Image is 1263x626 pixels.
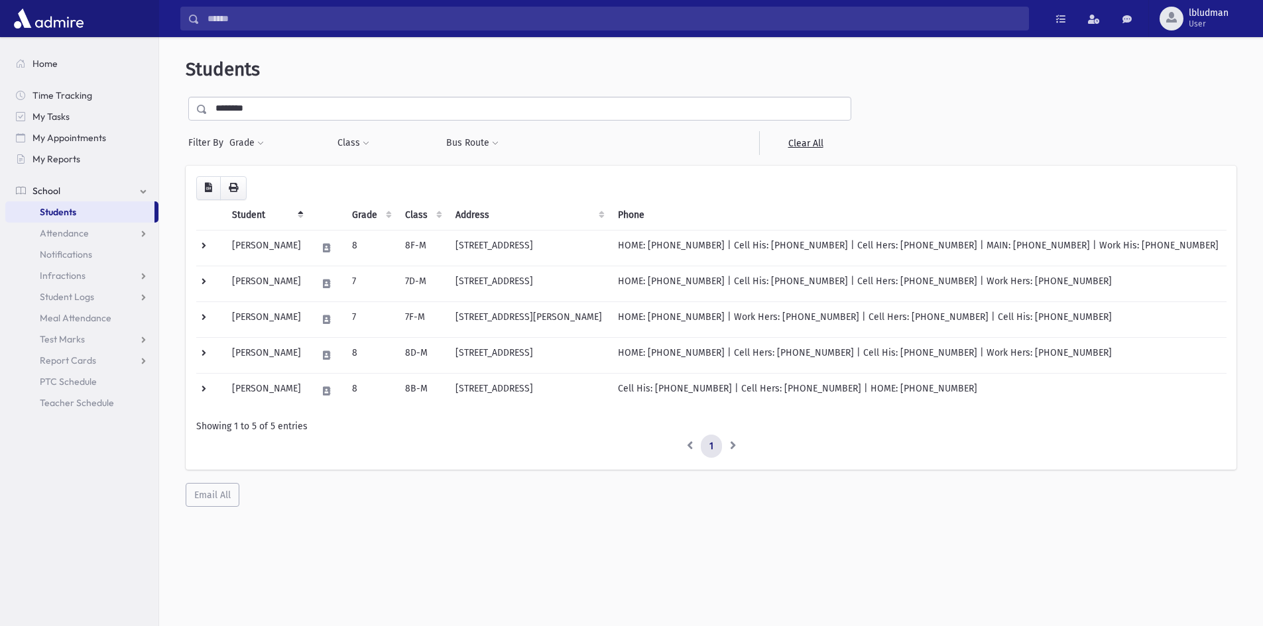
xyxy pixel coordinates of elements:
[40,397,114,409] span: Teacher Schedule
[397,230,448,266] td: 8F-M
[224,301,309,337] td: [PERSON_NAME]
[5,244,158,265] a: Notifications
[1189,8,1229,19] span: lbludman
[186,58,260,80] span: Students
[344,337,397,373] td: 8
[759,131,851,155] a: Clear All
[5,106,158,127] a: My Tasks
[196,176,221,200] button: CSV
[5,329,158,350] a: Test Marks
[224,337,309,373] td: [PERSON_NAME]
[701,435,722,458] a: 1
[5,53,158,74] a: Home
[40,206,76,218] span: Students
[5,307,158,329] a: Meal Attendance
[610,230,1227,266] td: HOME: [PHONE_NUMBER] | Cell His: [PHONE_NUMBER] | Cell Hers: [PHONE_NUMBER] | MAIN: [PHONE_NUMBER...
[5,265,158,286] a: Infractions
[446,131,499,155] button: Bus Route
[32,132,106,144] span: My Appointments
[40,227,89,239] span: Attendance
[5,223,158,244] a: Attendance
[5,85,158,106] a: Time Tracking
[5,127,158,148] a: My Appointments
[32,111,70,123] span: My Tasks
[224,266,309,301] td: [PERSON_NAME]
[5,286,158,307] a: Student Logs
[337,131,370,155] button: Class
[220,176,247,200] button: Print
[344,373,397,409] td: 8
[344,301,397,337] td: 7
[40,248,92,260] span: Notifications
[32,185,60,197] span: School
[448,301,610,337] td: [STREET_ADDRESS][PERSON_NAME]
[5,392,158,413] a: Teacher Schedule
[610,337,1227,373] td: HOME: [PHONE_NUMBER] | Cell Hers: [PHONE_NUMBER] | Cell His: [PHONE_NUMBER] | Work Hers: [PHONE_N...
[224,230,309,266] td: [PERSON_NAME]
[5,371,158,392] a: PTC Schedule
[344,200,397,231] th: Grade: activate to sort column ascending
[397,373,448,409] td: 8B-M
[610,301,1227,337] td: HOME: [PHONE_NUMBER] | Work Hers: [PHONE_NUMBER] | Cell Hers: [PHONE_NUMBER] | Cell His: [PHONE_N...
[5,350,158,371] a: Report Cards
[40,333,85,345] span: Test Marks
[40,270,86,282] span: Infractions
[11,5,87,32] img: AdmirePro
[448,230,610,266] td: [STREET_ADDRESS]
[448,337,610,373] td: [STREET_ADDRESS]
[32,58,58,70] span: Home
[448,200,610,231] th: Address: activate to sort column ascending
[448,266,610,301] td: [STREET_ADDRESS]
[186,483,239,507] button: Email All
[196,419,1226,433] div: Showing 1 to 5 of 5 entries
[40,376,97,388] span: PTC Schedule
[5,201,154,223] a: Students
[200,7,1028,30] input: Search
[344,230,397,266] td: 8
[188,136,229,150] span: Filter By
[1189,19,1229,29] span: User
[5,180,158,201] a: School
[224,373,309,409] td: [PERSON_NAME]
[610,200,1227,231] th: Phone
[40,291,94,303] span: Student Logs
[344,266,397,301] td: 7
[229,131,265,155] button: Grade
[397,301,448,337] td: 7F-M
[32,89,92,101] span: Time Tracking
[5,148,158,170] a: My Reports
[610,373,1227,409] td: Cell His: [PHONE_NUMBER] | Cell Hers: [PHONE_NUMBER] | HOME: [PHONE_NUMBER]
[397,266,448,301] td: 7D-M
[40,354,96,366] span: Report Cards
[40,312,111,324] span: Meal Attendance
[448,373,610,409] td: [STREET_ADDRESS]
[224,200,309,231] th: Student: activate to sort column descending
[32,153,80,165] span: My Reports
[397,200,448,231] th: Class: activate to sort column ascending
[397,337,448,373] td: 8D-M
[610,266,1227,301] td: HOME: [PHONE_NUMBER] | Cell His: [PHONE_NUMBER] | Cell Hers: [PHONE_NUMBER] | Work Hers: [PHONE_N...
